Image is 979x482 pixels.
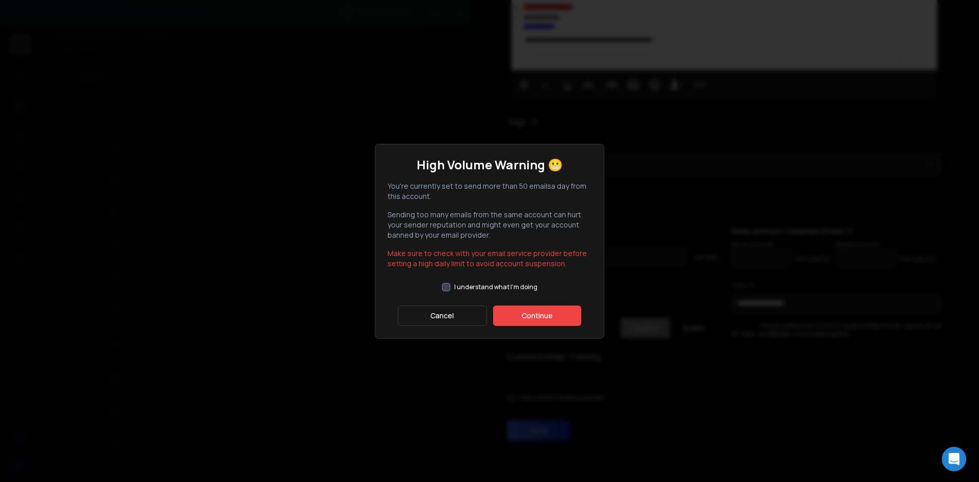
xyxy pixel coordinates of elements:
[388,248,591,269] p: Make sure to check with your email service provider before setting a high daily limit to avoid ac...
[942,447,966,471] div: Open Intercom Messenger
[388,181,591,201] p: You're currently set to send more than a day from this account.
[388,210,591,240] p: Sending too many emails from the same account can hurt your sender reputation and might even get ...
[519,181,551,191] span: 50 emails
[454,283,537,291] label: I understand what I'm doing
[417,157,563,173] h1: High Volume Warning 😬
[398,306,487,326] button: Cancel
[493,306,581,326] button: Continue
